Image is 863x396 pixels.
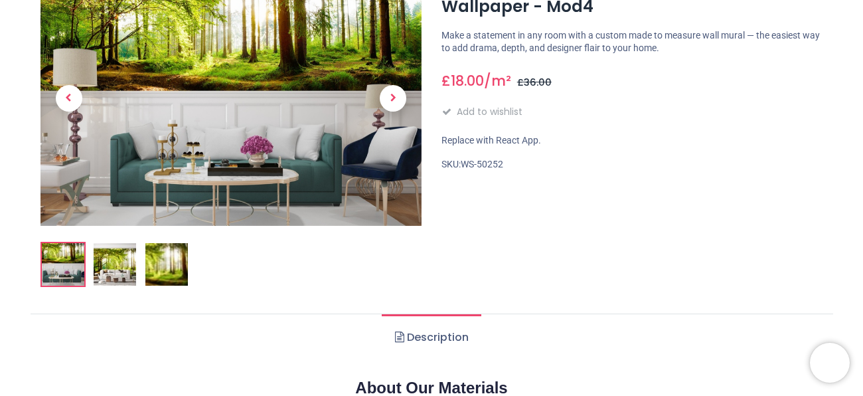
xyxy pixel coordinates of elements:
[441,29,823,55] p: Make a statement in any room with a custom made to measure wall mural — the easiest way to add dr...
[524,76,552,89] span: 36.00
[461,159,503,169] span: WS-50252
[484,71,511,90] span: /m²
[451,71,484,90] span: 18.00
[441,134,823,148] div: Replace with React App.
[42,243,84,286] img: Spring Forest Panoramic Wall Mural Wallpaper - Mod4
[382,314,481,361] a: Description
[40,9,98,187] a: Previous
[94,243,136,286] img: WS-50252-02
[380,85,406,112] span: Next
[441,71,484,90] span: £
[441,158,823,171] div: SKU:
[517,76,552,89] span: £
[364,9,422,187] a: Next
[56,85,82,112] span: Previous
[810,343,850,383] iframe: Brevo live chat
[145,243,188,286] img: WS-50252-03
